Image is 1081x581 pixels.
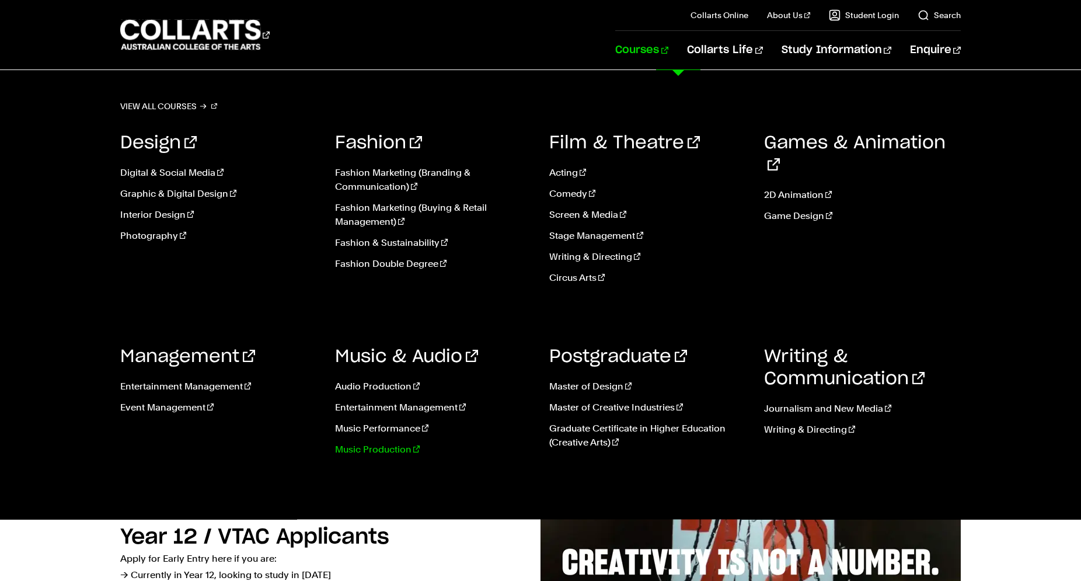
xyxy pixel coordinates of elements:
[549,229,747,243] a: Stage Management
[549,250,747,264] a: Writing & Directing
[549,348,687,366] a: Postgraduate
[120,348,255,366] a: Management
[687,31,762,69] a: Collarts Life
[549,271,747,285] a: Circus Arts
[691,9,748,21] a: Collarts Online
[335,201,532,229] a: Fashion Marketing (Buying & Retail Management)
[615,31,668,69] a: Courses
[549,187,747,201] a: Comedy
[120,208,318,222] a: Interior Design
[549,380,747,394] a: Master of Design
[910,31,961,69] a: Enquire
[335,348,478,366] a: Music & Audio
[829,9,899,21] a: Student Login
[335,166,532,194] a: Fashion Marketing (Branding & Communication)
[120,229,318,243] a: Photography
[549,401,747,415] a: Master of Creative Industries
[120,134,197,152] a: Design
[335,380,532,394] a: Audio Production
[764,423,961,437] a: Writing & Directing
[767,9,810,21] a: About Us
[120,98,217,114] a: View all courses
[120,527,389,548] h2: Year 12 / VTAC Applicants
[549,208,747,222] a: Screen & Media
[335,422,532,436] a: Music Performance
[918,9,961,21] a: Search
[120,166,318,180] a: Digital & Social Media
[549,134,700,152] a: Film & Theatre
[120,380,318,394] a: Entertainment Management
[120,187,318,201] a: Graphic & Digital Design
[764,134,946,174] a: Games & Animation
[782,31,891,69] a: Study Information
[335,401,532,415] a: Entertainment Management
[549,166,747,180] a: Acting
[120,401,318,415] a: Event Management
[335,236,532,250] a: Fashion & Sustainability
[764,402,961,416] a: Journalism and New Media
[335,443,532,457] a: Music Production
[764,209,961,223] a: Game Design
[549,422,747,450] a: Graduate Certificate in Higher Education (Creative Arts)
[764,348,925,388] a: Writing & Communication
[335,257,532,271] a: Fashion Double Degree
[764,188,961,202] a: 2D Animation
[120,18,270,51] div: Go to homepage
[335,134,422,152] a: Fashion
